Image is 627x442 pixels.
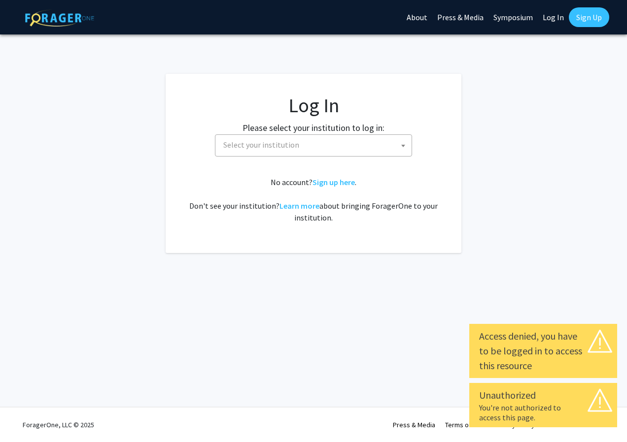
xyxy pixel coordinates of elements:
[479,329,607,373] div: Access denied, you have to be logged in to access this resource
[185,94,442,117] h1: Log In
[215,134,412,157] span: Select your institution
[445,420,484,429] a: Terms of Use
[279,201,319,211] a: Learn more about bringing ForagerOne to your institution
[569,7,609,27] a: Sign Up
[313,177,355,187] a: Sign up here
[25,9,94,27] img: ForagerOne Logo
[479,403,607,422] div: You're not authorized to access this page.
[185,176,442,223] div: No account? . Don't see your institution? about bringing ForagerOne to your institution.
[219,135,412,155] span: Select your institution
[23,408,94,442] div: ForagerOne, LLC © 2025
[393,420,435,429] a: Press & Media
[479,388,607,403] div: Unauthorized
[223,140,299,150] span: Select your institution
[243,121,384,134] label: Please select your institution to log in:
